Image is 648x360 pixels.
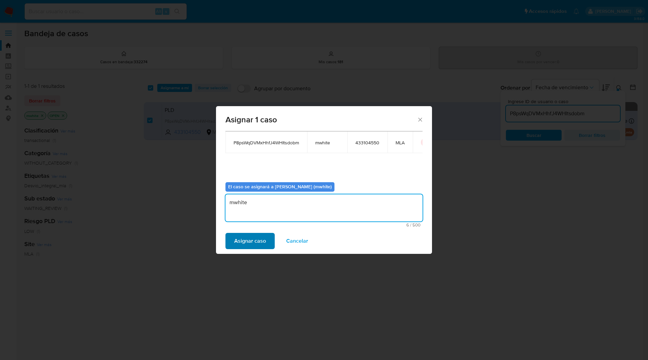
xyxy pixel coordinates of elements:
[396,140,405,146] span: MLA
[315,140,339,146] span: mwhite
[234,140,299,146] span: P8psWqDVMxHhfJ4WHItsdobm
[227,223,421,227] span: Máximo 500 caracteres
[286,234,308,248] span: Cancelar
[421,138,429,146] button: icon-button
[277,233,317,249] button: Cancelar
[234,234,266,248] span: Asignar caso
[417,116,423,122] button: Cerrar ventana
[225,116,417,124] span: Asignar 1 caso
[216,106,432,254] div: assign-modal
[225,233,275,249] button: Asignar caso
[225,194,423,221] textarea: mwhite
[228,183,332,190] b: El caso se asignará a [PERSON_NAME] (mwhite)
[355,140,379,146] span: 433104550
